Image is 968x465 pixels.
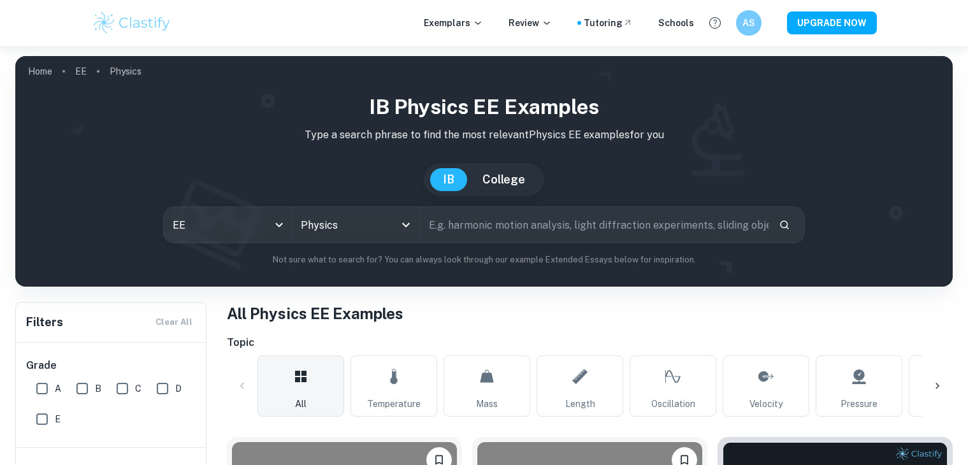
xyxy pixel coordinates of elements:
a: Schools [658,16,694,30]
div: EE [164,207,291,243]
span: Pressure [841,397,878,411]
h6: Filters [26,313,63,331]
p: Exemplars [424,16,483,30]
span: Temperature [367,397,421,411]
span: E [55,412,61,426]
p: Review [509,16,552,30]
h1: IB Physics EE examples [25,92,943,122]
span: Velocity [749,397,783,411]
h6: AS [741,16,756,30]
button: Help and Feedback [704,12,726,34]
input: E.g. harmonic motion analysis, light diffraction experiments, sliding objects down a ramp... [420,207,769,243]
span: All [295,397,307,411]
span: A [55,382,61,396]
span: Oscillation [651,397,695,411]
h6: Grade [26,358,197,373]
span: D [175,382,182,396]
span: C [135,382,141,396]
img: profile cover [15,56,953,287]
h6: Topic [227,335,953,350]
button: Search [774,214,795,236]
button: College [470,168,538,191]
a: EE [75,62,87,80]
p: Physics [110,64,141,78]
span: Length [565,397,595,411]
h1: All Physics EE Examples [227,302,953,325]
span: B [95,382,101,396]
a: Tutoring [584,16,633,30]
button: IB [430,168,467,191]
button: AS [736,10,762,36]
span: Mass [476,397,498,411]
button: UPGRADE NOW [787,11,877,34]
button: Open [397,216,415,234]
p: Type a search phrase to find the most relevant Physics EE examples for you [25,127,943,143]
a: Home [28,62,52,80]
p: Not sure what to search for? You can always look through our example Extended Essays below for in... [25,254,943,266]
img: Clastify logo [92,10,173,36]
